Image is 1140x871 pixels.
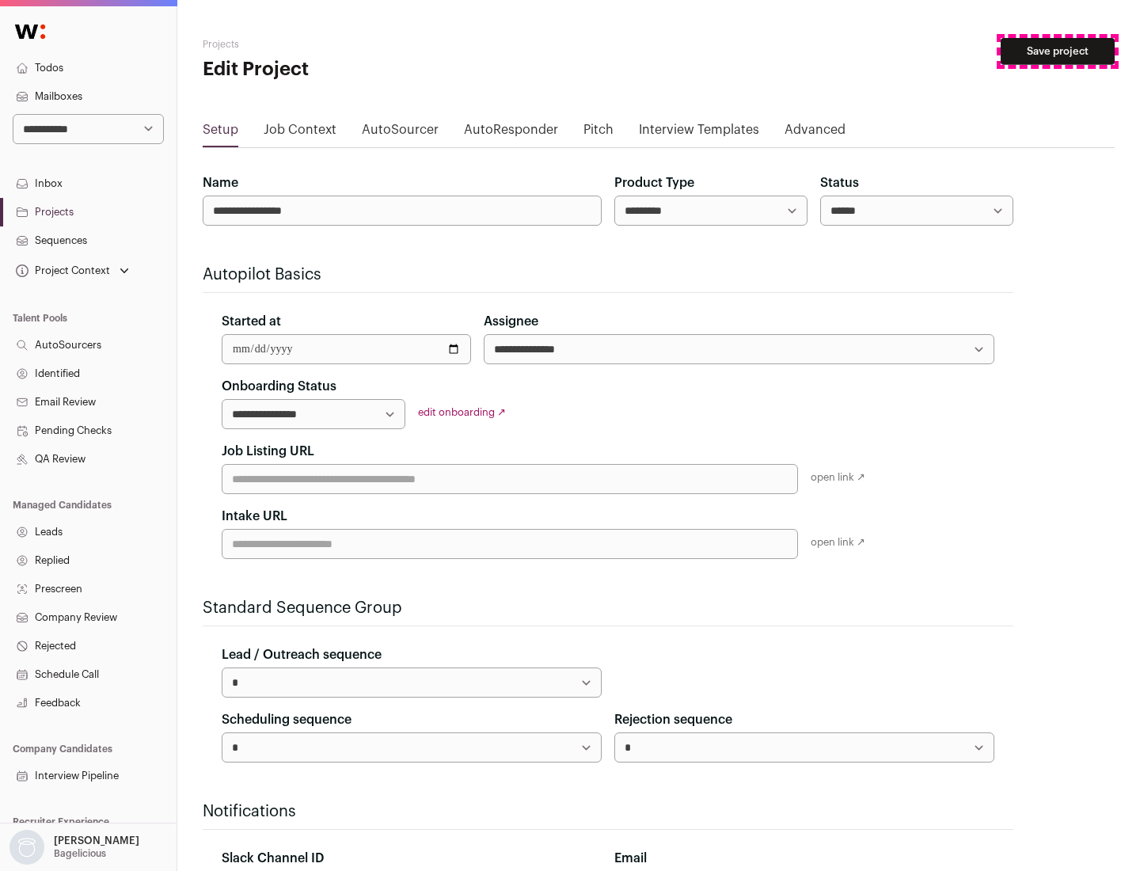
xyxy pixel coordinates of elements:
[13,260,132,282] button: Open dropdown
[222,312,281,331] label: Started at
[639,120,759,146] a: Interview Templates
[203,597,1013,619] h2: Standard Sequence Group
[222,710,351,729] label: Scheduling sequence
[222,507,287,526] label: Intake URL
[203,264,1013,286] h2: Autopilot Basics
[264,120,336,146] a: Job Context
[484,312,538,331] label: Assignee
[418,407,506,417] a: edit onboarding ↗
[6,830,142,865] button: Open dropdown
[222,849,324,868] label: Slack Channel ID
[203,57,507,82] h1: Edit Project
[222,377,336,396] label: Onboarding Status
[1001,38,1115,65] button: Save project
[362,120,439,146] a: AutoSourcer
[203,173,238,192] label: Name
[203,801,1013,823] h2: Notifications
[54,847,106,860] p: Bagelicious
[614,173,694,192] label: Product Type
[203,120,238,146] a: Setup
[222,645,382,664] label: Lead / Outreach sequence
[6,16,54,48] img: Wellfound
[785,120,845,146] a: Advanced
[614,849,994,868] div: Email
[820,173,859,192] label: Status
[9,830,44,865] img: nopic.png
[583,120,614,146] a: Pitch
[54,835,139,847] p: [PERSON_NAME]
[13,264,110,277] div: Project Context
[203,38,507,51] h2: Projects
[222,442,314,461] label: Job Listing URL
[614,710,732,729] label: Rejection sequence
[464,120,558,146] a: AutoResponder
